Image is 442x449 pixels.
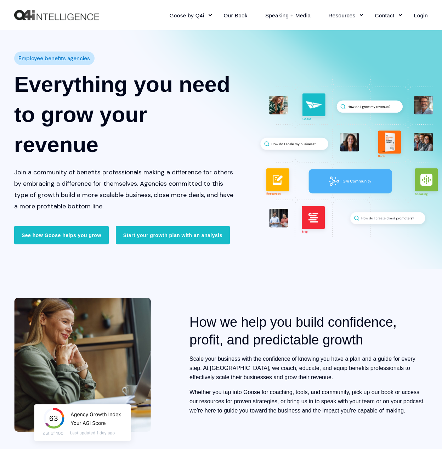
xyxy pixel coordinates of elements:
a: See how Goose helps you grow [14,226,109,244]
h1: Everything you need to grow your revenue [14,69,233,159]
img: Woman smiling looking at her laptop with a floating graphic displaying Agency Growth Index results [14,298,151,449]
p: Join a community of benefits professionals making a difference for others by embracing a differen... [14,166,233,212]
img: Q4intelligence, LLC logo [14,10,99,21]
p: Whether you tap into Goose for coaching, tools, and community, pick up our book or access our res... [189,388,428,415]
a: Back to Home [14,10,99,21]
h2: How we help you build confidence, profit, and predictable growth [189,313,428,349]
span: Employee benefits agencies [18,53,90,63]
a: Start your growth plan with an analysis [116,226,230,244]
p: Scale your business with the confidence of knowing you have a plan and a guide for every step. At... [189,354,428,382]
